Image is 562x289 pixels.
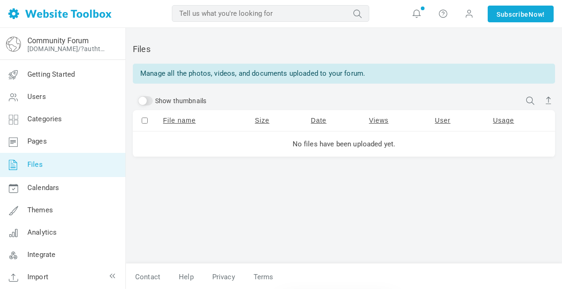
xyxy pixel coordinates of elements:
span: Calendars [27,184,59,192]
h2: Files [133,44,555,54]
a: [DOMAIN_NAME]/?authtoken=c43dfe33183fd5bb8d3a4601793fa954&rememberMe=1 [27,45,108,53]
span: Analytics [27,228,57,236]
div: Manage all the photos, videos, and documents uploaded to your forum. [133,64,555,84]
a: Terms [244,269,274,285]
span: Categories [27,115,62,123]
input: Show thumbnails [138,96,153,105]
img: globe-icon.png [6,37,21,52]
span: Themes [27,206,53,214]
a: Usage [493,117,514,124]
td: No files have been uploaded yet. [133,131,555,157]
span: Pages [27,137,47,145]
a: Help [170,269,203,285]
label: Show thumbnails [136,97,206,105]
span: Users [27,92,46,101]
a: Views [369,117,388,124]
span: Getting Started [27,70,75,79]
a: Community Forum [27,36,89,45]
input: Tell us what you're looking for [172,5,369,22]
input: Select or de-select all files on this page [142,118,148,124]
span: Now! [529,9,545,20]
span: Integrate [27,250,55,259]
a: Contact [126,269,170,285]
span: Files [27,160,43,169]
a: User [435,117,451,124]
a: Privacy [203,269,244,285]
span: Import [27,273,48,281]
a: File name [163,117,196,124]
a: Size [255,117,269,124]
a: SubscribeNow! [488,6,554,22]
a: Date [311,117,327,124]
